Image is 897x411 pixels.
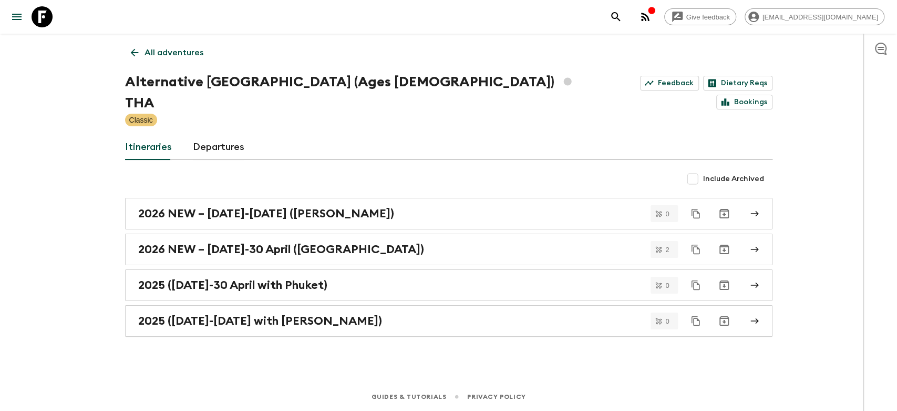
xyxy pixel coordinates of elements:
h1: Alternative [GEOGRAPHIC_DATA] (Ages [DEMOGRAPHIC_DATA]) THA [125,72,582,114]
button: Duplicate [686,204,705,223]
a: Privacy Policy [467,391,525,403]
p: Classic [129,115,153,125]
h2: 2025 ([DATE]-30 April with Phuket) [138,278,327,292]
h2: 2026 NEW – [DATE]-30 April ([GEOGRAPHIC_DATA]) [138,243,424,256]
a: Bookings [716,95,772,109]
button: Duplicate [686,312,705,330]
button: menu [6,6,27,27]
button: Archive [714,203,735,224]
h2: 2026 NEW – [DATE]-[DATE] ([PERSON_NAME]) [138,207,394,220]
span: 0 [659,318,675,325]
a: Feedback [640,76,699,91]
button: Archive [714,310,735,332]
span: 2 [659,246,675,253]
span: 0 [659,282,675,289]
a: All adventures [125,42,209,63]
a: Dietary Reqs [703,76,772,91]
a: 2025 ([DATE]-30 April with Phuket) [125,269,772,301]
span: 0 [659,210,675,217]
a: 2025 ([DATE]-[DATE] with [PERSON_NAME]) [125,305,772,337]
div: [EMAIL_ADDRESS][DOMAIN_NAME] [745,8,884,25]
span: Include Archived [703,174,764,184]
a: Departures [193,135,244,160]
a: 2026 NEW – [DATE]-30 April ([GEOGRAPHIC_DATA]) [125,234,772,265]
span: [EMAIL_ADDRESS][DOMAIN_NAME] [757,13,884,21]
h2: 2025 ([DATE]-[DATE] with [PERSON_NAME]) [138,314,382,328]
p: All adventures [145,46,203,59]
span: Give feedback [681,13,736,21]
button: Duplicate [686,276,705,295]
button: Archive [714,275,735,296]
button: search adventures [605,6,626,27]
a: Give feedback [664,8,736,25]
button: Duplicate [686,240,705,259]
a: 2026 NEW – [DATE]-[DATE] ([PERSON_NAME]) [125,198,772,229]
a: Itineraries [125,135,172,160]
button: Archive [714,239,735,260]
a: Guides & Tutorials [371,391,446,403]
